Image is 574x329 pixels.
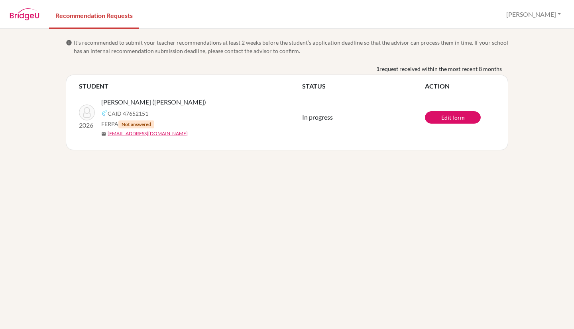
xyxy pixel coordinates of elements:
span: [PERSON_NAME] ([PERSON_NAME]) [101,97,206,107]
span: request received within the most recent 8 months [379,65,502,73]
span: mail [101,132,106,136]
a: [EMAIL_ADDRESS][DOMAIN_NAME] [108,130,188,137]
a: Edit form [425,111,481,124]
span: CAID 47652151 [108,109,148,118]
th: STATUS [302,81,425,91]
span: info [66,39,72,46]
a: Recommendation Requests [49,1,139,29]
th: STUDENT [79,81,302,91]
span: FERPA [101,120,154,128]
img: Common App logo [101,110,108,116]
th: ACTION [425,81,495,91]
b: 1 [376,65,379,73]
span: Not answered [118,120,154,128]
img: Arnold, Maximillian (Max) [79,104,95,120]
img: BridgeU logo [10,8,39,20]
p: 2026 [79,120,95,130]
button: [PERSON_NAME] [503,7,564,22]
span: In progress [302,113,333,121]
span: It’s recommended to submit your teacher recommendations at least 2 weeks before the student’s app... [74,38,508,55]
